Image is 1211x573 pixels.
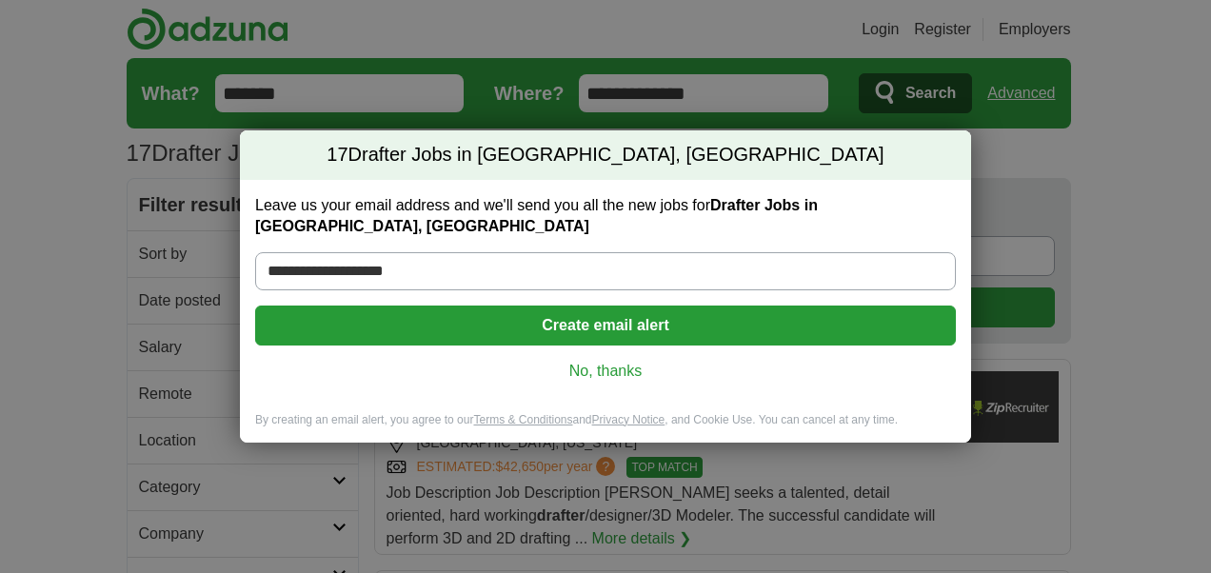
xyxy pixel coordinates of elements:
a: Terms & Conditions [473,413,572,426]
a: Privacy Notice [592,413,665,426]
label: Leave us your email address and we'll send you all the new jobs for [255,195,956,237]
div: By creating an email alert, you agree to our and , and Cookie Use. You can cancel at any time. [240,412,971,444]
button: Create email alert [255,306,956,346]
strong: Drafter Jobs in [GEOGRAPHIC_DATA], [GEOGRAPHIC_DATA] [255,197,818,234]
span: 17 [327,142,347,168]
h2: Drafter Jobs in [GEOGRAPHIC_DATA], [GEOGRAPHIC_DATA] [240,130,971,180]
a: No, thanks [270,361,941,382]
